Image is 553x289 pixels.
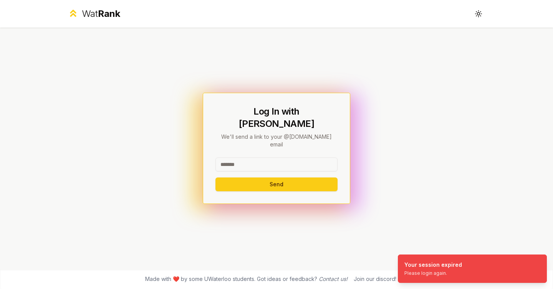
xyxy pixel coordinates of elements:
a: Contact us! [319,276,348,282]
div: Please login again. [404,270,462,276]
div: Wat [82,8,120,20]
span: Rank [98,8,120,19]
h1: Log In with [PERSON_NAME] [215,105,338,130]
div: Join our discord! [354,275,396,283]
p: We'll send a link to your @[DOMAIN_NAME] email [215,133,338,148]
a: WatRank [68,8,120,20]
button: Send [215,177,338,191]
span: Made with ❤️ by some UWaterloo students. Got ideas or feedback? [145,275,348,283]
div: Your session expired [404,261,462,269]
